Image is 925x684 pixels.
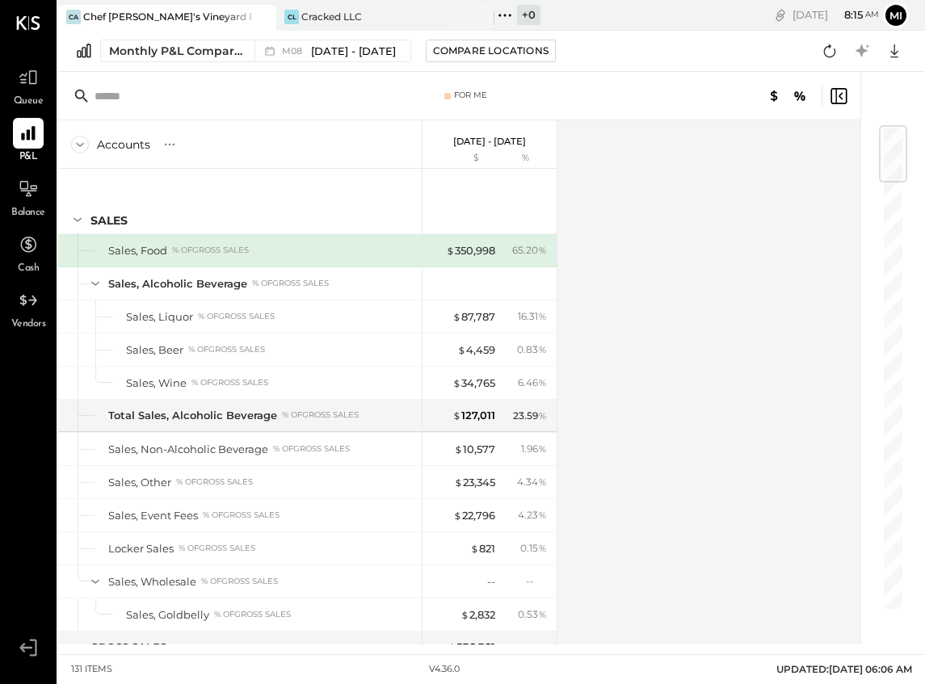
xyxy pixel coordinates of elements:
div: % [499,152,552,165]
span: $ [454,443,463,455]
div: 821 [470,541,495,556]
div: 6.46 [518,376,547,390]
div: Sales, Goldbelly [126,607,209,623]
span: Cash [18,262,39,276]
span: Balance [11,206,45,220]
a: Balance [1,174,56,220]
span: $ [452,376,461,389]
span: % [538,607,547,620]
span: % [538,541,547,554]
span: $ [448,640,456,653]
span: $ [470,542,479,555]
div: 23.59 [513,409,547,423]
div: Sales, Non-Alcoholic Beverage [108,442,268,457]
span: % [538,508,547,521]
div: copy link [772,6,788,23]
div: 22,796 [453,508,495,523]
span: M08 [282,47,307,56]
div: 87,787 [452,309,495,325]
div: Sales, Food [108,243,167,258]
div: -- [526,574,547,588]
div: SALES [90,212,128,229]
div: 4.34 [517,475,547,489]
div: GROSS SALES [90,640,166,655]
div: % of GROSS SALES [176,476,253,488]
span: [DATE] - [DATE] [311,44,396,59]
div: 350,998 [446,243,495,258]
a: Queue [1,62,56,109]
div: 4,459 [457,342,495,358]
div: 127,011 [452,408,495,423]
div: 0.83 [517,342,547,357]
span: $ [460,608,469,621]
div: 16.31 [518,309,547,324]
span: UPDATED: [DATE] 06:06 AM [776,663,912,675]
a: Vendors [1,285,56,332]
div: % of GROSS SALES [203,510,280,521]
div: Sales, Other [108,475,171,490]
div: % of GROSS SALES [172,245,249,256]
p: [DATE] - [DATE] [453,136,526,147]
span: $ [452,409,461,422]
div: 65.20 [512,243,547,258]
div: + 0 [517,5,540,25]
div: For Me [454,90,487,101]
span: % [538,409,547,422]
a: Cash [1,229,56,276]
div: 0.15 [520,541,547,556]
span: $ [452,310,461,323]
div: 10,577 [454,442,495,457]
a: P&L [1,118,56,165]
span: P&L [19,150,38,165]
div: % of GROSS SALES [188,344,265,355]
span: % [538,376,547,388]
button: Monthly P&L Comparison M08[DATE] - [DATE] [100,40,411,62]
div: % of GROSS SALES [201,576,278,587]
div: Sales, Event Fees [108,508,198,523]
span: % [538,475,547,488]
div: 4.23 [518,508,547,522]
span: $ [453,509,462,522]
button: mi [883,2,909,28]
div: 131 items [71,663,112,676]
div: CL [284,10,299,24]
div: Accounts [97,136,150,153]
div: -- [487,574,495,590]
div: Locker Sales [108,541,174,556]
div: Monthly P&L Comparison [109,43,245,59]
div: 0.53 [518,607,547,622]
div: % of GROSS SALES [191,377,268,388]
div: $ [431,152,495,165]
div: Sales, Wine [126,376,187,391]
div: Compare Locations [433,44,549,57]
div: % of GROSS SALES [282,409,359,421]
div: 2,832 [460,607,495,623]
span: $ [454,476,463,489]
div: % of GROSS SALES [179,543,255,554]
span: $ [457,343,466,356]
div: 34,765 [452,376,495,391]
div: Sales, Beer [126,342,183,358]
div: [DATE] [793,7,879,23]
div: Sales, Liquor [126,309,193,325]
div: Sales, Wholesale [108,574,196,590]
div: -- [526,640,547,654]
div: 538,381 [448,640,495,655]
div: Chef [PERSON_NAME]'s Vineyard Restaurant [83,10,252,23]
div: Cracked LLC [301,10,362,23]
div: 1.96 [521,442,547,456]
span: % [538,309,547,322]
div: Total Sales, Alcoholic Beverage [108,408,277,423]
div: 23,345 [454,475,495,490]
div: % of GROSS SALES [214,609,291,620]
span: % [538,442,547,455]
button: Compare Locations [426,40,556,62]
div: CA [66,10,81,24]
div: % of GROSS SALES [252,278,329,289]
span: Vendors [11,317,46,332]
div: % of GROSS SALES [273,443,350,455]
span: % [538,243,547,256]
span: % [538,342,547,355]
span: $ [446,244,455,257]
div: v 4.36.0 [429,663,460,676]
